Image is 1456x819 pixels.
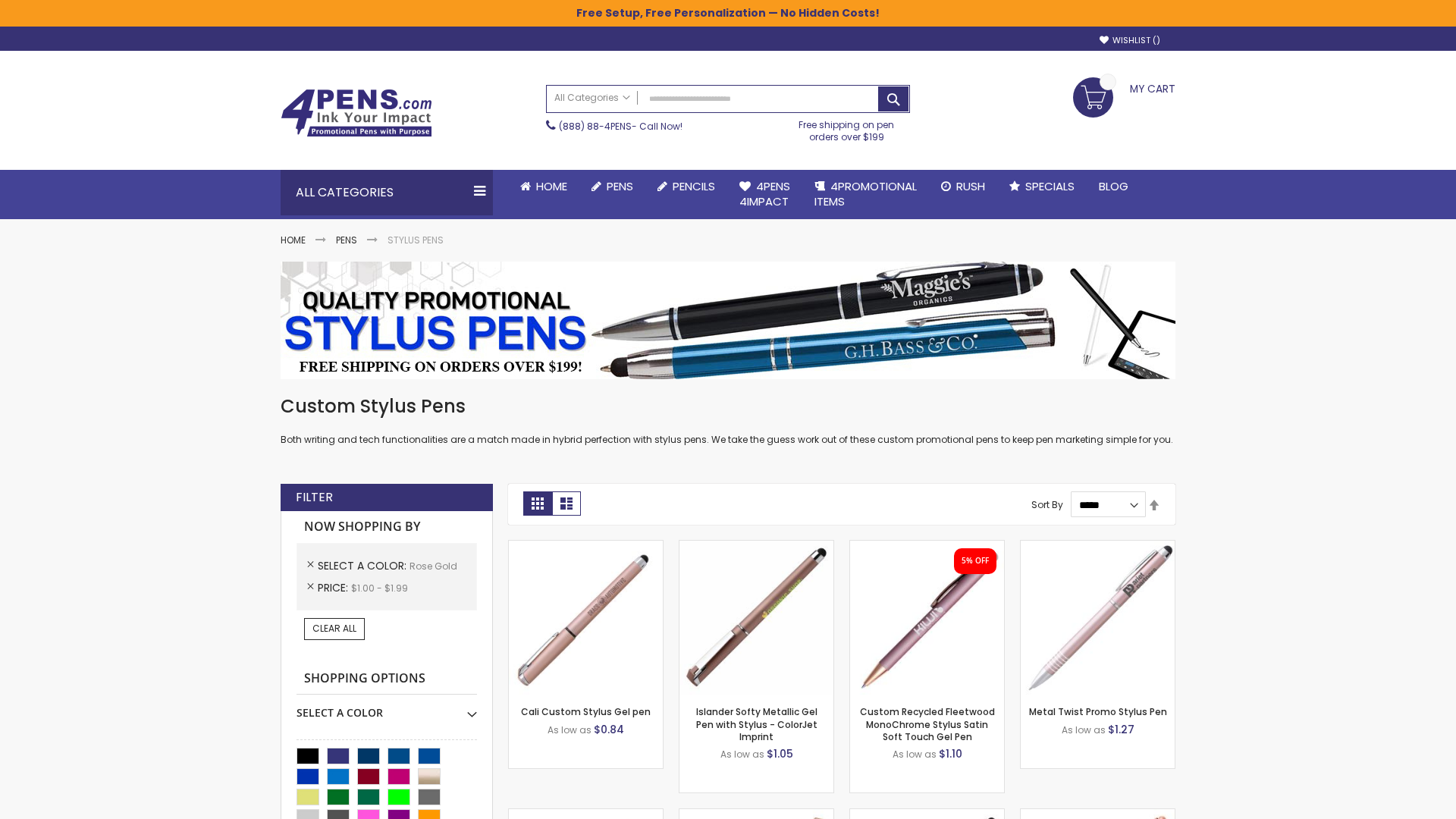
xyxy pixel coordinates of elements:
[814,178,917,209] span: 4PROMOTIONAL ITEMS
[673,178,715,194] span: Pencils
[508,170,579,203] a: Home
[281,170,493,215] div: All Categories
[850,540,1004,553] a: Custom Recycled Fleetwood MonoChrome Stylus Satin Soft Touch Gel Pen-Rose Gold
[409,560,457,573] span: Rose Gold
[1021,540,1175,553] a: Metal Twist Promo Stylus Pen-Rose gold
[1021,541,1175,695] img: Metal Twist Promo Stylus Pen-Rose gold
[739,178,790,209] span: 4Pens 4impact
[559,120,632,133] a: (888) 88-4PENS
[336,234,357,246] a: Pens
[521,705,651,718] a: Cali Custom Stylus Gel pen
[547,86,638,111] a: All Categories
[1025,178,1075,194] span: Specials
[281,394,1175,447] div: Both writing and tech functionalities are a match made in hybrid perfection with stylus pens. We ...
[304,618,365,639] a: Clear All
[312,622,356,635] span: Clear All
[997,170,1087,203] a: Specials
[297,511,477,543] strong: Now Shopping by
[318,580,351,595] span: Price
[281,89,432,137] img: 4Pens Custom Pens and Promotional Products
[860,705,995,742] a: Custom Recycled Fleetwood MonoChrome Stylus Satin Soft Touch Gel Pen
[1062,723,1106,736] span: As low as
[939,746,962,761] span: $1.10
[679,540,833,553] a: Islander Softy Metallic Gel Pen with Stylus - ColorJet Imprint-Rose Gold
[929,170,997,203] a: Rush
[509,540,663,553] a: Cali Custom Stylus Gel pen-Rose Gold
[607,178,633,194] span: Pens
[956,178,985,194] span: Rush
[696,705,817,742] a: Islander Softy Metallic Gel Pen with Stylus - ColorJet Imprint
[388,234,444,246] strong: Stylus Pens
[727,170,802,219] a: 4Pens4impact
[720,748,764,761] span: As low as
[297,695,477,720] div: Select A Color
[554,92,630,104] span: All Categories
[1108,722,1134,737] span: $1.27
[802,170,929,219] a: 4PROMOTIONALITEMS
[594,722,624,737] span: $0.84
[1031,498,1063,511] label: Sort By
[351,582,408,595] span: $1.00 - $1.99
[645,170,727,203] a: Pencils
[296,489,333,506] strong: Filter
[1029,705,1167,718] a: Metal Twist Promo Stylus Pen
[281,262,1175,379] img: Stylus Pens
[850,541,1004,695] img: Custom Recycled Fleetwood MonoChrome Stylus Satin Soft Touch Gel Pen-Rose Gold
[1100,35,1160,46] a: Wishlist
[1087,170,1141,203] a: Blog
[536,178,567,194] span: Home
[523,491,552,516] strong: Grid
[767,746,793,761] span: $1.05
[1099,178,1128,194] span: Blog
[318,558,409,573] span: Select A Color
[559,120,682,133] span: - Call Now!
[962,556,989,566] div: 5% OFF
[579,170,645,203] a: Pens
[783,113,911,143] div: Free shipping on pen orders over $199
[509,541,663,695] img: Cali Custom Stylus Gel pen-Rose Gold
[548,723,591,736] span: As low as
[281,234,306,246] a: Home
[893,748,937,761] span: As low as
[281,394,1175,419] h1: Custom Stylus Pens
[297,663,477,695] strong: Shopping Options
[679,541,833,695] img: Islander Softy Metallic Gel Pen with Stylus - ColorJet Imprint-Rose Gold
